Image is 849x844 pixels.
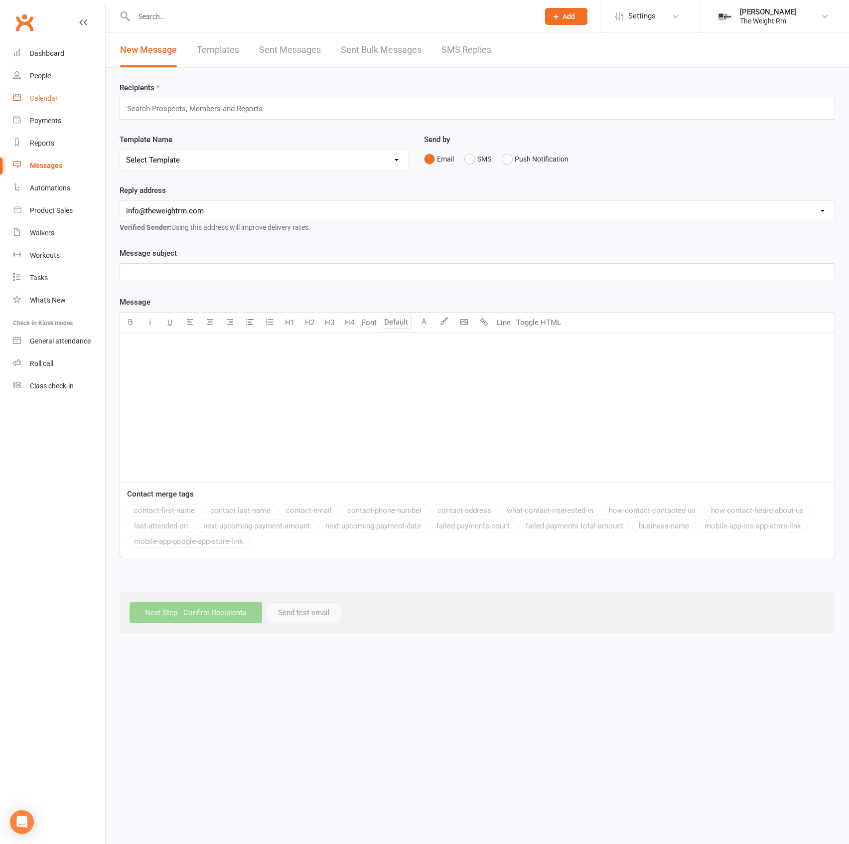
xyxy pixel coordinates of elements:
[715,6,735,26] img: thumb_image1749576563.png
[13,352,105,375] a: Roll call
[13,199,105,222] a: Product Sales
[13,65,105,87] a: People
[494,313,514,333] button: Line
[13,244,105,267] a: Workouts
[545,8,587,25] button: Add
[299,313,319,333] button: H2
[13,375,105,397] a: Class kiosk mode
[120,134,172,146] label: Template Name
[424,134,450,146] label: Send by
[13,87,105,110] a: Calendar
[280,313,299,333] button: H1
[160,313,180,333] button: U
[13,110,105,132] a: Payments
[30,229,54,237] div: Waivers
[424,150,454,169] button: Email
[259,33,321,67] a: Sent Messages
[740,7,797,16] div: [PERSON_NAME]
[30,94,58,102] div: Calendar
[441,33,491,67] a: SMS Replies
[30,274,48,282] div: Tasks
[359,313,379,333] button: Font
[414,313,434,333] button: A
[339,313,359,333] button: H4
[30,72,51,80] div: People
[740,16,797,25] div: The Weight Rm
[167,318,172,327] span: U
[120,247,177,259] label: Message subject
[514,313,564,333] button: Toggle HTML
[13,177,105,199] a: Automations
[30,337,91,345] div: General attendance
[120,223,171,231] strong: Verified Sender:
[13,289,105,312] a: What's New
[13,267,105,289] a: Tasks
[341,33,422,67] a: Sent Bulk Messages
[13,222,105,244] a: Waivers
[30,382,74,390] div: Class check-in
[13,330,105,352] a: General attendance kiosk mode
[120,33,177,67] a: New Message
[464,150,491,169] button: SMS
[131,9,532,23] input: Search...
[628,5,656,27] span: Settings
[10,810,34,834] div: Open Intercom Messenger
[120,82,160,94] label: Recipients
[120,223,310,231] span: Using this address will improve delivery rates.
[30,359,53,367] div: Roll call
[30,206,73,214] div: Product Sales
[127,488,194,500] label: Contact merge tags
[13,42,105,65] a: Dashboard
[30,184,70,192] div: Automations
[13,132,105,155] a: Reports
[120,184,166,196] label: Reply address
[126,102,272,115] input: Search Prospects, Members and Reports
[30,49,64,57] div: Dashboard
[30,296,66,304] div: What's New
[502,150,568,169] button: Push Notification
[319,313,339,333] button: H3
[382,316,412,329] input: Default
[197,33,239,67] a: Templates
[120,296,150,308] label: Message
[30,139,54,147] div: Reports
[563,12,575,20] span: Add
[12,10,37,35] a: Clubworx
[30,117,61,125] div: Payments
[30,162,62,169] div: Messages
[13,155,105,177] a: Messages
[30,251,60,259] div: Workouts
